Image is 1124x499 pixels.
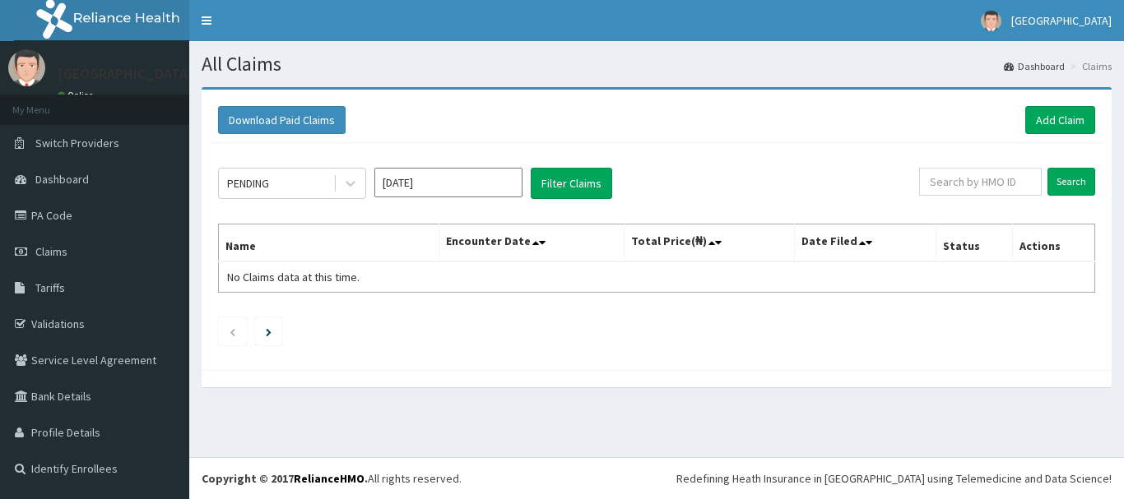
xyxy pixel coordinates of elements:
[227,175,269,192] div: PENDING
[229,324,236,339] a: Previous page
[374,168,523,197] input: Select Month and Year
[219,224,439,262] th: Name
[1066,59,1112,73] li: Claims
[919,168,1042,196] input: Search by HMO ID
[1047,168,1095,196] input: Search
[58,90,97,101] a: Online
[795,224,936,262] th: Date Filed
[266,324,272,339] a: Next page
[35,244,67,259] span: Claims
[294,471,365,486] a: RelianceHMO
[218,106,346,134] button: Download Paid Claims
[35,136,119,150] span: Switch Providers
[35,172,89,187] span: Dashboard
[981,11,1001,31] img: User Image
[202,53,1112,75] h1: All Claims
[531,168,612,199] button: Filter Claims
[35,280,65,295] span: Tariffs
[676,470,1112,487] div: Redefining Heath Insurance in [GEOGRAPHIC_DATA] using Telemedicine and Data Science!
[1025,106,1095,134] a: Add Claim
[1004,59,1065,73] a: Dashboard
[8,49,45,86] img: User Image
[936,224,1013,262] th: Status
[1012,224,1094,262] th: Actions
[58,67,193,81] p: [GEOGRAPHIC_DATA]
[227,270,360,284] span: No Claims data at this time.
[1011,13,1112,28] span: [GEOGRAPHIC_DATA]
[189,457,1124,499] footer: All rights reserved.
[202,471,368,486] strong: Copyright © 2017 .
[439,224,624,262] th: Encounter Date
[624,224,795,262] th: Total Price(₦)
